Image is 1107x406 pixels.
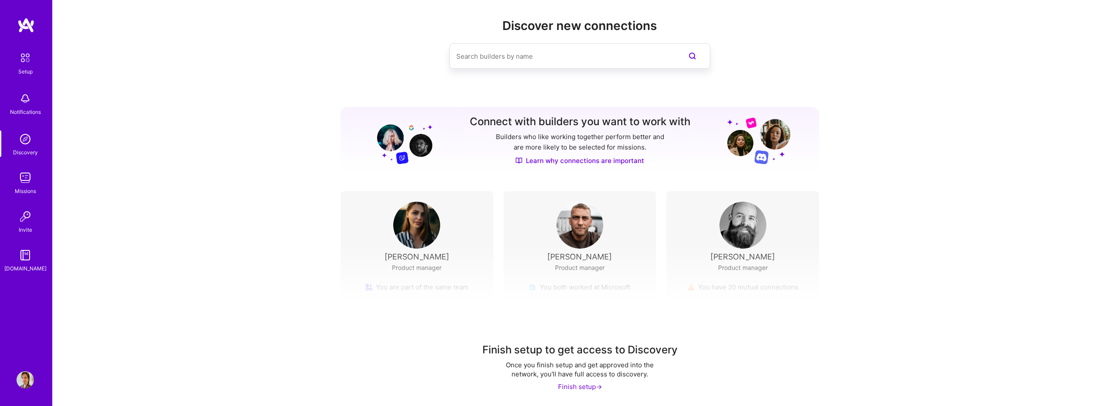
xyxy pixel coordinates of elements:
[341,19,819,33] h2: Discover new connections
[369,116,432,164] img: Grow your network
[17,130,34,148] img: discovery
[494,132,666,153] p: Builders who like working together perform better and are more likely to be selected for missions.
[687,51,698,61] i: icon SearchPurple
[482,343,678,357] div: Finish setup to get access to Discovery
[558,382,602,391] div: Finish setup ->
[17,371,34,389] img: User Avatar
[515,157,522,164] img: Discover
[10,107,41,116] div: Notifications
[4,264,47,273] div: [DOMAIN_NAME]
[17,17,35,33] img: logo
[493,360,667,379] div: Once you finish setup and get approved into the network, you'll have full access to discovery.
[719,202,766,249] img: User Avatar
[14,371,36,389] a: User Avatar
[16,49,34,67] img: setup
[470,116,690,128] h3: Connect with builders you want to work with
[17,90,34,107] img: bell
[15,186,36,196] div: Missions
[17,246,34,264] img: guide book
[515,156,644,165] a: Learn why connections are important
[18,67,33,76] div: Setup
[727,117,790,164] img: Grow your network
[13,148,38,157] div: Discovery
[393,202,440,249] img: User Avatar
[456,45,669,67] input: Search builders by name
[19,225,32,234] div: Invite
[556,202,603,249] img: User Avatar
[17,208,34,225] img: Invite
[17,169,34,186] img: teamwork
